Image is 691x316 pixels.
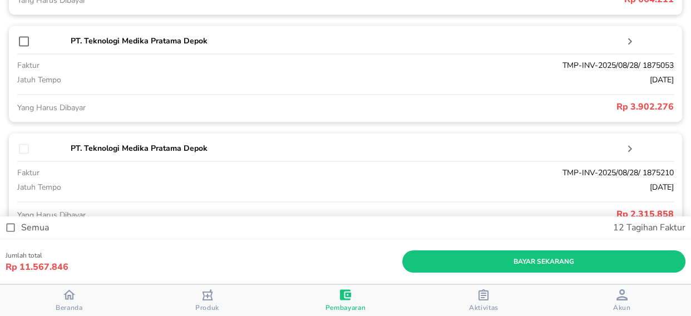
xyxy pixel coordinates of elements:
[17,167,291,179] p: faktur
[6,260,402,274] p: Rp 11.567.846
[325,303,366,312] span: Pembayaran
[291,181,674,193] p: [DATE]
[411,256,677,268] span: bayar sekarang
[17,209,345,221] p: Yang Harus Dibayar
[138,285,276,316] button: Produk
[345,100,674,113] p: Rp 3.902.276
[291,74,674,86] p: [DATE]
[343,221,685,234] p: 12 Tagihan Faktur
[195,303,219,312] span: Produk
[6,250,402,260] p: Jumlah total
[17,102,345,113] p: Yang Harus Dibayar
[17,60,291,71] p: faktur
[553,285,691,316] button: Akun
[71,35,623,47] p: PT. Teknologi Medika Pratama Depok
[414,285,552,316] button: Aktivitas
[277,285,414,316] button: Pembayaran
[17,74,291,86] p: jatuh tempo
[469,303,498,312] span: Aktivitas
[402,250,685,273] button: bayar sekarang
[17,181,291,193] p: jatuh tempo
[71,142,623,154] p: PT. Teknologi Medika Pratama Depok
[613,303,631,312] span: Akun
[291,60,674,71] p: TMP-INV-2025/08/28/ 1875053
[345,208,674,221] p: Rp 2.315.858
[291,167,674,179] p: TMP-INV-2025/08/28/ 1875210
[56,303,83,312] span: Beranda
[21,221,49,234] p: Semua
